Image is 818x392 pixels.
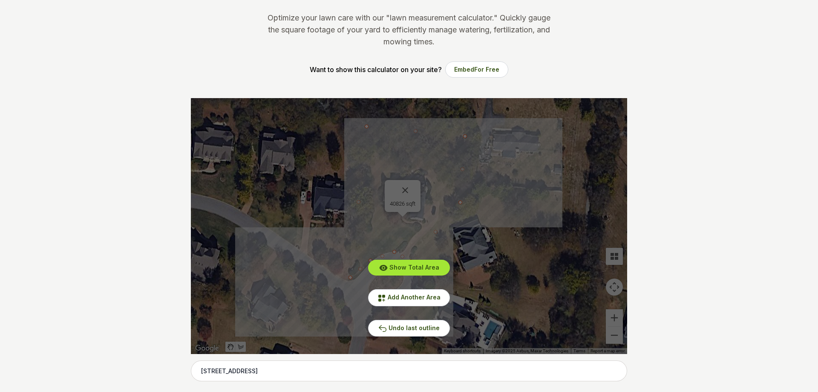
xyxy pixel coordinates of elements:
[474,66,499,73] span: For Free
[368,260,450,276] button: Show Total Area
[191,360,627,382] input: Enter your address to get started
[368,289,450,306] button: Add Another Area
[389,264,439,271] span: Show Total Area
[368,320,450,337] button: Undo last outline
[388,293,441,301] span: Add Another Area
[266,12,552,48] p: Optimize your lawn care with our "lawn measurement calculator." Quickly gauge the square footage ...
[310,64,442,75] p: Want to show this calculator on your site?
[445,61,508,78] button: EmbedFor Free
[389,324,440,331] span: Undo last outline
